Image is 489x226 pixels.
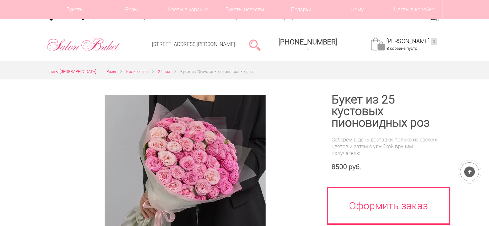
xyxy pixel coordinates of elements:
[332,136,443,157] div: Соберем в день доставки, только из свежих цветов и затем с улыбкой вручим получателю.
[126,68,148,75] a: Количество
[332,163,443,171] div: 8500 руб.
[327,187,450,225] a: Оформить заказ
[386,46,417,51] span: В корзине пусто
[47,68,96,75] a: Цветы [GEOGRAPHIC_DATA]
[158,68,170,75] a: 25 роз
[275,36,341,54] a: [PHONE_NUMBER]
[180,69,253,74] span: Букет из 25 кустовых пионовидных роз
[47,69,96,74] span: Цветы [GEOGRAPHIC_DATA]
[431,38,437,45] ins: 0
[158,69,170,74] span: 25 роз
[47,36,120,53] img: Цветы Нижний Новгород
[126,69,148,74] span: Количество
[107,69,116,74] span: Розы
[332,94,443,129] h1: Букет из 25 кустовых пионовидных роз
[278,38,337,46] span: [PHONE_NUMBER]
[386,38,437,45] a: [PERSON_NAME]
[107,68,116,75] a: Розы
[152,41,235,47] a: [STREET_ADDRESS][PERSON_NAME]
